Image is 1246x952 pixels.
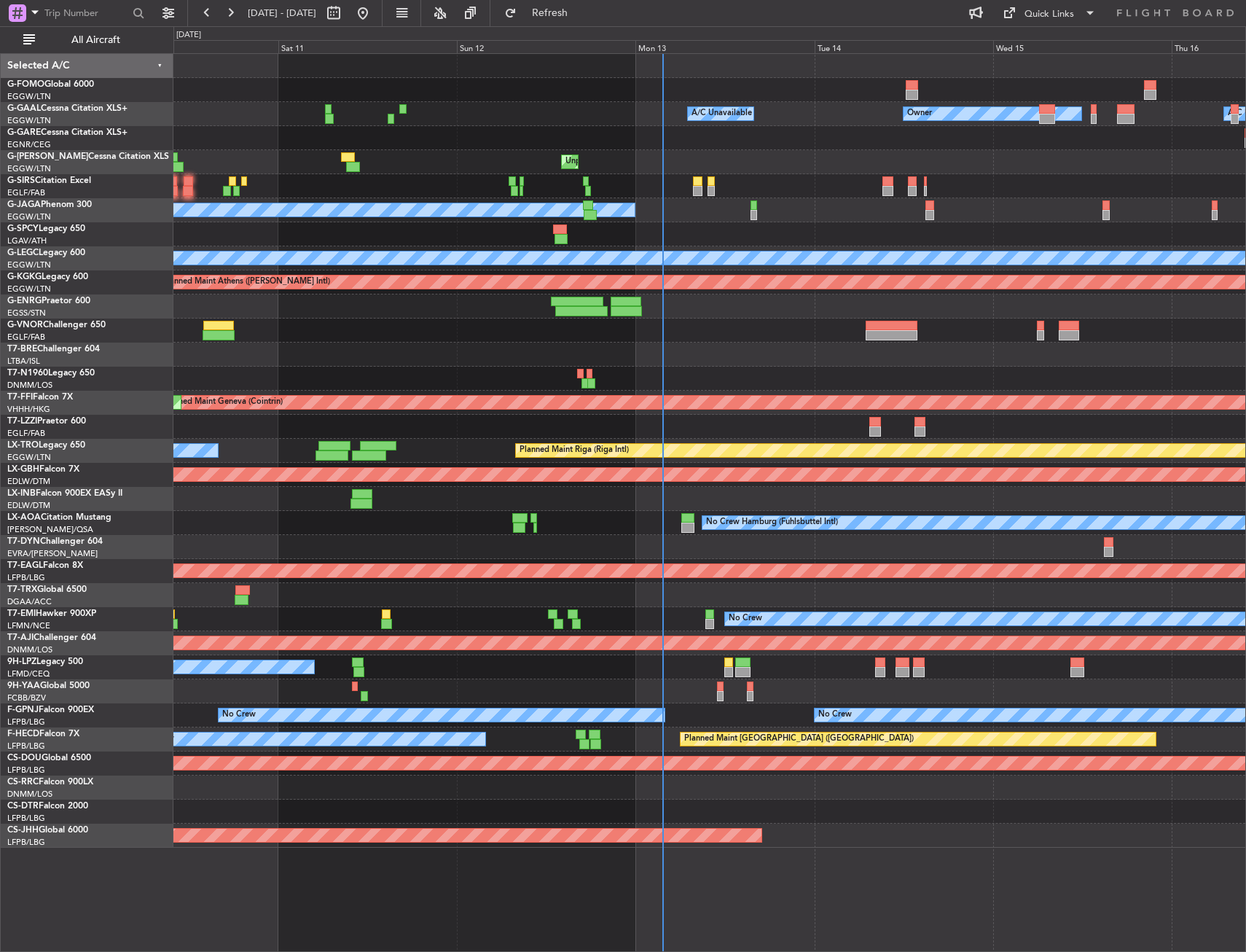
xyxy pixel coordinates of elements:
a: G-KGKGLegacy 600 [7,273,88,281]
a: G-VNORChallenger 650 [7,321,106,329]
a: EGLF/FAB [7,428,45,439]
span: T7-TRX [7,585,37,594]
button: Quick Links [995,1,1103,25]
a: FCBB/BZV [7,692,46,703]
a: F-HECDFalcon 7X [7,730,79,738]
span: LX-INB [7,489,36,498]
div: No Crew Hamburg (Fuhlsbuttel Intl) [706,512,838,534]
a: LX-INBFalcon 900EX EASy II [7,489,122,498]
span: F-HECD [7,730,39,738]
div: Planned Maint [GEOGRAPHIC_DATA] ([GEOGRAPHIC_DATA]) [684,728,914,750]
div: Quick Links [1024,7,1074,22]
a: CS-DTRFalcon 2000 [7,802,88,811]
span: T7-BRE [7,345,37,354]
span: G-ENRG [7,297,42,305]
a: EGGW/LTN [7,284,51,294]
span: CS-RRC [7,778,39,787]
span: G-JAGA [7,200,41,209]
a: DNMM/LOS [7,789,52,800]
a: EGNR/CEG [7,139,51,150]
span: T7-N1960 [7,369,48,378]
a: EGLF/FAB [7,332,45,343]
span: G-KGKG [7,273,42,281]
a: T7-TRXGlobal 6500 [7,585,87,594]
div: No Crew [818,704,852,726]
span: G-[PERSON_NAME] [7,152,88,161]
span: T7-AJI [7,633,34,642]
a: T7-EAGLFalcon 8X [7,561,83,570]
span: T7-EAGL [7,561,43,570]
input: Trip Number [44,2,128,24]
a: EDLW/DTM [7,500,50,511]
a: EGSS/STN [7,308,46,319]
a: EDLW/DTM [7,476,50,487]
span: CS-JHH [7,826,39,835]
a: T7-DYNChallenger 604 [7,537,103,546]
div: [DATE] [176,29,201,42]
a: LX-AOACitation Mustang [7,513,111,522]
a: [PERSON_NAME]/QSA [7,524,93,535]
a: T7-BREChallenger 604 [7,345,100,354]
a: LTBA/ISL [7,356,40,367]
a: EGLF/FAB [7,187,45,198]
span: All Aircraft [38,35,154,45]
span: G-SIRS [7,176,35,185]
span: G-LEGC [7,249,39,257]
a: EGGW/LTN [7,452,51,463]
span: G-SPCY [7,225,39,233]
span: CS-DOU [7,754,42,762]
a: CS-JHHGlobal 6000 [7,826,88,835]
a: G-LEGCLegacy 600 [7,249,85,257]
span: T7-DYN [7,537,40,546]
span: LX-AOA [7,513,41,522]
div: Planned Maint Riga (Riga Intl) [520,440,629,461]
a: EGGW/LTN [7,211,51,222]
a: CS-DOUGlobal 6500 [7,754,91,762]
a: G-[PERSON_NAME]Cessna Citation XLS [7,152,169,161]
a: DNMM/LOS [7,380,52,391]
span: LX-TRO [7,441,39,450]
a: T7-LZZIPraetor 600 [7,417,86,426]
div: Owner [907,103,932,125]
a: T7-FFIFalcon 7X [7,393,73,402]
button: All Aircraft [16,28,158,52]
a: EGGW/LTN [7,91,51,102]
a: LFMD/CEQ [7,668,50,679]
a: LX-GBHFalcon 7X [7,465,79,474]
span: CS-DTR [7,802,39,811]
span: LX-GBH [7,465,39,474]
a: G-SIRSCitation Excel [7,176,91,185]
span: 9H-YAA [7,682,40,690]
span: T7-EMI [7,609,36,618]
a: EGGW/LTN [7,260,51,270]
a: EGGW/LTN [7,163,51,174]
div: No Crew [222,704,256,726]
a: DNMM/LOS [7,644,52,655]
a: 9H-YAAGlobal 5000 [7,682,90,690]
div: Planned Maint Geneva (Cointrin) [162,391,283,413]
div: Planned Maint Athens ([PERSON_NAME] Intl) [162,271,330,293]
span: G-FOMO [7,80,44,89]
a: LFPB/LBG [7,572,45,583]
a: T7-AJIChallenger 604 [7,633,96,642]
span: G-GARE [7,128,41,137]
a: LX-TROLegacy 650 [7,441,85,450]
a: LFPB/LBG [7,765,45,776]
span: T7-FFI [7,393,33,402]
span: G-GAAL [7,104,41,113]
div: Wed 15 [993,40,1172,53]
div: Sun 12 [457,40,635,53]
span: Refresh [520,8,581,18]
a: T7-N1960Legacy 650 [7,369,95,378]
a: G-GARECessna Citation XLS+ [7,128,128,137]
a: G-SPCYLegacy 650 [7,225,85,233]
a: EVRA/[PERSON_NAME] [7,548,98,559]
div: Sat 11 [278,40,457,53]
span: [DATE] - [DATE] [248,7,316,20]
a: 9H-LPZLegacy 500 [7,658,83,666]
a: VHHH/HKG [7,404,50,415]
a: DGAA/ACC [7,596,52,607]
a: G-JAGAPhenom 300 [7,200,92,209]
a: LFPB/LBG [7,813,45,824]
a: T7-EMIHawker 900XP [7,609,96,618]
